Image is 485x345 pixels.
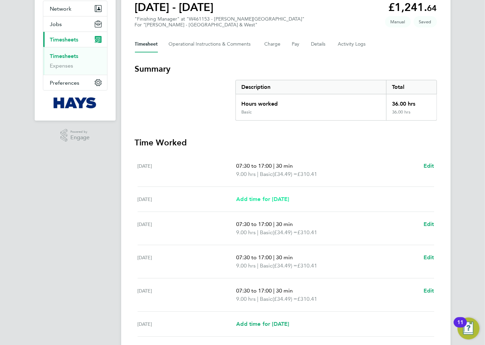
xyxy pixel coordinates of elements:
[292,36,300,52] button: Pay
[135,0,214,14] h1: [DATE] - [DATE]
[50,53,79,59] a: Timesheets
[236,287,272,294] span: 07:30 to 17:00
[424,221,434,227] span: Edit
[385,16,411,27] span: This timesheet was manually created.
[273,296,297,302] span: (£34.49) =
[70,135,90,141] span: Engage
[427,3,437,13] span: 64
[236,229,256,236] span: 9.00 hrs
[43,1,107,16] button: Network
[297,229,317,236] span: £310.41
[43,97,107,108] a: Go to home page
[386,80,436,94] div: Total
[43,16,107,32] button: Jobs
[276,287,293,294] span: 30 min
[236,163,272,169] span: 07:30 to 17:00
[138,220,236,237] div: [DATE]
[273,171,297,177] span: (£34.49) =
[236,262,256,269] span: 9.00 hrs
[424,254,434,261] span: Edit
[235,80,437,121] div: Summary
[273,163,275,169] span: |
[414,16,437,27] span: This timesheet is Saved.
[236,296,256,302] span: 9.00 hrs
[257,229,258,236] span: |
[386,109,436,120] div: 36.00 hrs
[135,16,305,28] div: "Finishing Manager" at "W461153 - [PERSON_NAME][GEOGRAPHIC_DATA]"
[135,22,305,28] div: For "[PERSON_NAME] - [GEOGRAPHIC_DATA] & West"
[424,220,434,228] a: Edit
[135,137,437,148] h3: Time Worked
[43,32,107,47] button: Timesheets
[297,296,317,302] span: £310.41
[236,320,289,328] a: Add time for [DATE]
[169,36,254,52] button: Operational Instructions & Comments
[311,36,327,52] button: Details
[43,47,107,75] div: Timesheets
[257,262,258,269] span: |
[236,94,386,109] div: Hours worked
[273,287,275,294] span: |
[138,287,236,303] div: [DATE]
[236,171,256,177] span: 9.00 hrs
[50,36,79,43] span: Timesheets
[297,171,317,177] span: £310.41
[135,36,158,52] button: Timesheet
[260,170,273,178] span: Basic
[236,195,289,203] a: Add time for [DATE]
[260,228,273,237] span: Basic
[138,320,236,328] div: [DATE]
[236,254,272,261] span: 07:30 to 17:00
[236,80,386,94] div: Description
[138,162,236,178] div: [DATE]
[236,221,272,227] span: 07:30 to 17:00
[50,80,80,86] span: Preferences
[138,195,236,203] div: [DATE]
[236,321,289,327] span: Add time for [DATE]
[265,36,281,52] button: Charge
[241,109,252,115] div: Basic
[424,163,434,169] span: Edit
[424,253,434,262] a: Edit
[273,254,275,261] span: |
[389,1,437,14] app-decimal: £1,241.
[458,318,480,340] button: Open Resource Center, 11 new notifications
[273,229,297,236] span: (£34.49) =
[236,196,289,202] span: Add time for [DATE]
[260,295,273,303] span: Basic
[457,322,463,331] div: 11
[138,253,236,270] div: [DATE]
[50,5,72,12] span: Network
[70,129,90,135] span: Powered by
[257,171,258,177] span: |
[276,221,293,227] span: 30 min
[424,162,434,170] a: Edit
[60,129,90,142] a: Powered byEngage
[386,94,436,109] div: 36.00 hrs
[424,287,434,294] span: Edit
[424,287,434,295] a: Edit
[276,254,293,261] span: 30 min
[297,262,317,269] span: £310.41
[273,262,297,269] span: (£34.49) =
[135,63,437,74] h3: Summary
[54,97,96,108] img: hays-logo-retina.png
[276,163,293,169] span: 30 min
[50,21,62,27] span: Jobs
[257,296,258,302] span: |
[338,36,367,52] button: Activity Logs
[273,221,275,227] span: |
[43,75,107,90] button: Preferences
[50,62,73,69] a: Expenses
[260,262,273,270] span: Basic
